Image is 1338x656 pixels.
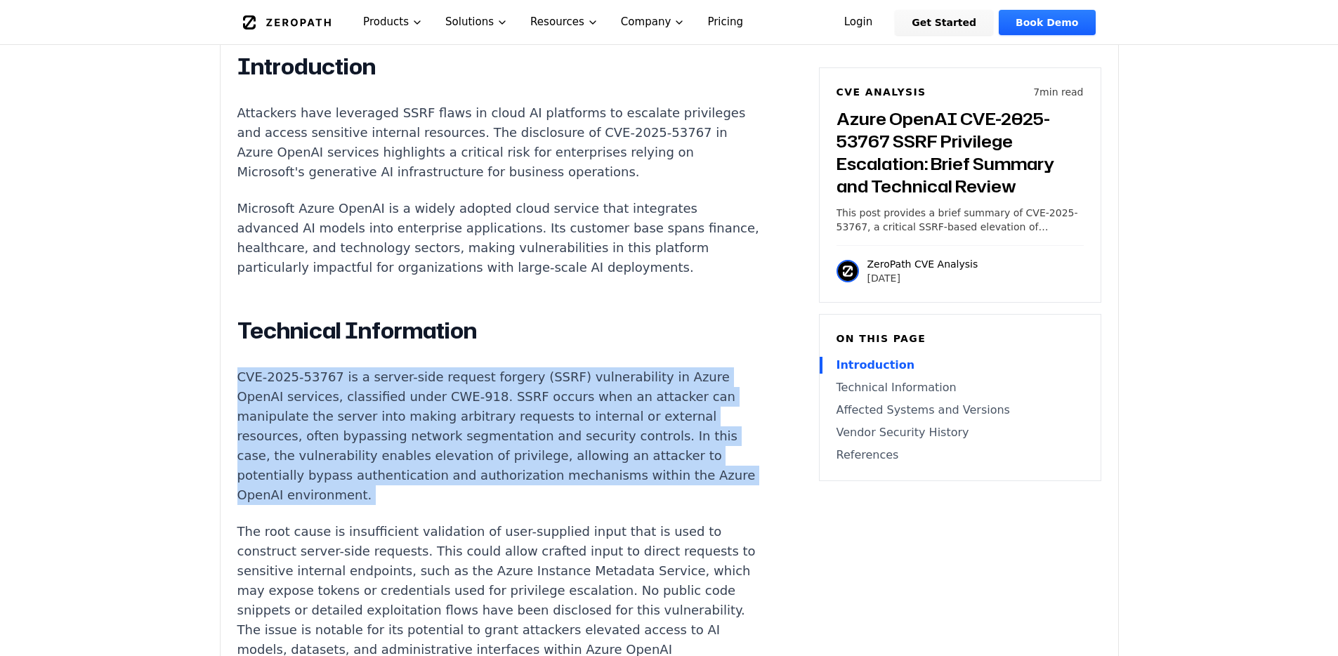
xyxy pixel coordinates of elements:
a: Login [827,10,890,35]
a: Get Started [895,10,993,35]
a: Vendor Security History [837,424,1084,441]
h2: Introduction [237,53,760,81]
p: This post provides a brief summary of CVE-2025-53767, a critical SSRF-based elevation of privileg... [837,206,1084,234]
p: ZeroPath CVE Analysis [867,257,978,271]
p: [DATE] [867,271,978,285]
h2: Technical Information [237,317,760,345]
img: ZeroPath CVE Analysis [837,260,859,282]
p: Attackers have leveraged SSRF flaws in cloud AI platforms to escalate privileges and access sensi... [237,103,760,182]
a: Book Demo [999,10,1095,35]
p: Microsoft Azure OpenAI is a widely adopted cloud service that integrates advanced AI models into ... [237,199,760,277]
p: 7 min read [1033,85,1083,99]
h3: Azure OpenAI CVE-2025-53767 SSRF Privilege Escalation: Brief Summary and Technical Review [837,107,1084,197]
a: Technical Information [837,379,1084,396]
h6: CVE Analysis [837,85,926,99]
a: Introduction [837,357,1084,374]
p: CVE-2025-53767 is a server-side request forgery (SSRF) vulnerability in Azure OpenAI services, cl... [237,367,760,505]
h6: On this page [837,332,1084,346]
a: Affected Systems and Versions [837,402,1084,419]
a: References [837,447,1084,464]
